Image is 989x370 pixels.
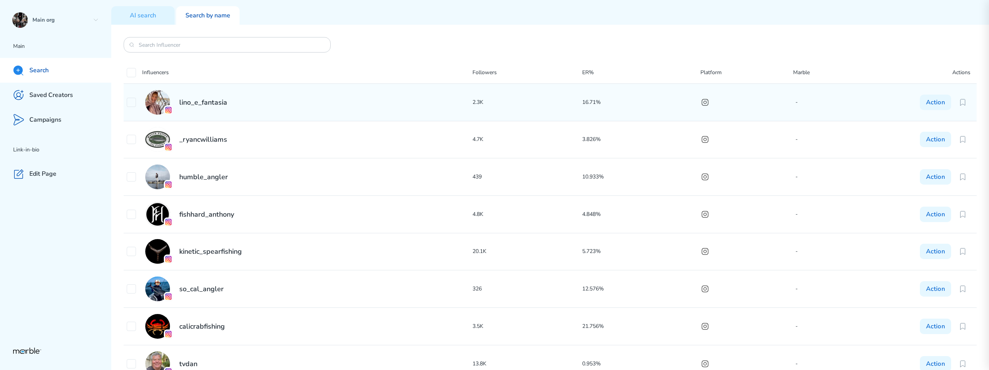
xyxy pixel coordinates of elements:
h2: so_cal_angler [179,284,224,294]
h2: fishhard_anthony [179,210,234,219]
input: Search Influencer [139,41,316,49]
p: - [795,210,884,219]
p: AI search [130,12,156,20]
p: 5.723% [582,247,700,256]
p: Main [13,42,111,51]
p: Saved Creators [29,91,73,99]
p: Actions [952,68,970,77]
p: Followers [472,68,582,77]
p: Influencers [142,68,169,77]
p: Search by name [185,12,230,20]
button: Action [920,169,951,185]
p: ER% [582,68,700,77]
h2: tvdan [179,359,197,368]
p: Main org [32,17,90,24]
button: Action [920,207,951,222]
p: Link-in-bio [13,145,111,154]
h2: calicrabfishing [179,322,225,331]
p: - [795,322,884,331]
p: 4.848% [582,210,700,219]
h2: kinetic_spearfishing [179,247,242,256]
p: 326 [472,284,582,294]
p: - [795,135,884,144]
p: 12.576% [582,284,700,294]
p: 20.1K [472,247,582,256]
button: Action [920,132,951,147]
p: 4.7K [472,135,582,144]
button: Action [920,319,951,334]
p: 3.5K [472,322,582,331]
h2: humble_angler [179,172,228,182]
p: - [795,172,884,182]
p: Search [29,66,49,75]
button: Action [920,281,951,297]
p: 3.826% [582,135,700,144]
p: 0.953% [582,359,700,368]
p: - [795,247,884,256]
p: 13.8K [472,359,582,368]
p: Edit Page [29,170,56,178]
p: 439 [472,172,582,182]
h2: lino_e_fantasia [179,98,227,107]
p: - [795,284,884,294]
p: 16.71% [582,98,700,107]
p: 10.933% [582,172,700,182]
p: - [795,98,884,107]
button: Action [920,95,951,110]
h2: _ryancwilliams [179,135,227,144]
p: 4.8K [472,210,582,219]
p: 21.756% [582,322,700,331]
p: Campaigns [29,116,61,124]
p: Platform [700,68,793,77]
p: - [795,359,884,368]
p: Marble [793,68,886,77]
p: 2.3K [472,98,582,107]
button: Action [920,244,951,259]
